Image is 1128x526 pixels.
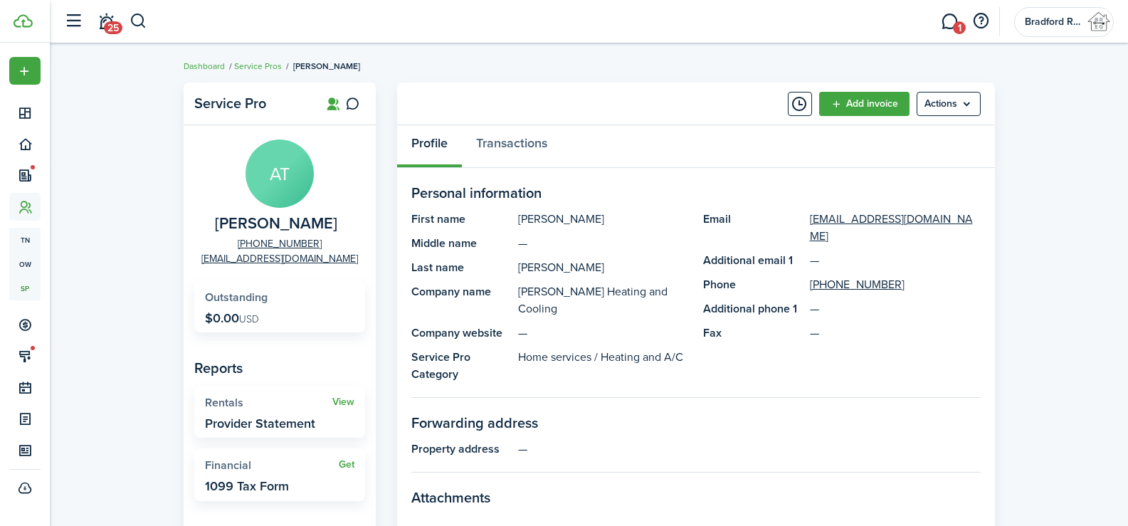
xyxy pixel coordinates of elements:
a: Messaging [936,4,963,40]
panel-main-title: Phone [703,276,803,293]
img: Bradford Real Estate Group [1087,11,1110,33]
panel-main-title: Property address [411,441,511,458]
span: 1 [953,21,966,34]
button: Open menu [917,92,981,116]
panel-main-description: [PERSON_NAME] [518,259,689,276]
a: Add invoice [819,92,910,116]
button: Open menu [9,57,41,85]
panel-main-section-title: Forwarding address [411,412,981,433]
panel-main-title: Middle name [411,235,511,252]
avatar-text: AT [246,140,314,208]
a: Transactions [462,125,562,168]
a: ow [9,252,41,276]
button: Timeline [788,92,812,116]
panel-main-title: Fax [703,325,803,342]
button: Open sidebar [60,8,87,35]
panel-main-description: — [518,325,689,342]
panel-main-description: Home services / Heating and A/C [518,349,689,383]
widget-stats-description: 1099 Tax Form [205,479,289,493]
panel-main-title: Company name [411,283,511,317]
a: [PHONE_NUMBER] [238,236,322,251]
menu-btn: Actions [917,92,981,116]
a: tn [9,228,41,252]
span: USD [239,312,259,327]
a: [PHONE_NUMBER] [810,276,905,293]
span: Bradford Real Estate Group [1025,17,1082,27]
span: Allen Thompson [215,215,337,233]
img: TenantCloud [14,14,33,28]
panel-main-description: [PERSON_NAME] [518,211,689,228]
panel-main-description: — [810,325,981,342]
panel-main-title: Additional phone 1 [703,300,803,317]
a: View [332,396,354,408]
panel-main-title: Additional email 1 [703,252,803,269]
a: sp [9,276,41,300]
panel-main-title: Company website [411,325,511,342]
panel-main-title: First name [411,211,511,228]
widget-stats-title: Rentals [205,396,332,409]
span: Outstanding [205,289,268,305]
a: Dashboard [184,60,225,73]
a: Get [339,459,354,470]
panel-main-title: Last name [411,259,511,276]
panel-main-description: — [518,441,981,458]
p: $0.00 [205,311,259,325]
panel-main-description: — [518,235,689,252]
panel-main-subtitle: Reports [194,357,365,379]
widget-stats-description: Provider Statement [205,416,315,431]
button: Open resource center [969,9,993,33]
a: [EMAIL_ADDRESS][DOMAIN_NAME] [201,251,358,266]
panel-main-title: Email [703,211,803,245]
a: Notifications [93,4,120,40]
span: 25 [104,21,122,34]
panel-main-description: [PERSON_NAME] Heating and Cooling [518,283,689,317]
button: Search [130,9,147,33]
panel-main-title: Service Pro [194,95,308,112]
panel-main-section-title: Attachments [411,487,981,508]
panel-main-section-title: Personal information [411,182,981,204]
span: [PERSON_NAME] [293,60,360,73]
a: [EMAIL_ADDRESS][DOMAIN_NAME] [810,211,981,245]
widget-stats-title: Financial [205,459,339,472]
panel-main-title: Service Pro Category [411,349,511,383]
a: Service Pros [234,60,282,73]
